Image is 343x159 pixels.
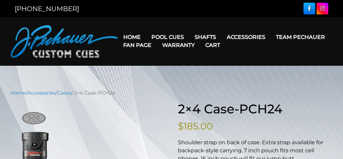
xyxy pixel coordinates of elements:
[200,37,225,54] a: Cart
[11,25,118,58] img: Pechauer Custom Cues
[178,102,333,117] h1: 2×4 Case-PCH24
[10,90,26,96] a: Home
[146,29,189,46] a: Pool Cues
[271,29,330,46] a: Team Pechauer
[118,29,146,46] a: Home
[178,120,213,132] bdi: 185.00
[221,29,271,46] a: Accessories
[10,89,333,97] nav: Breadcrumb
[189,29,221,46] a: Shafts
[15,5,79,13] a: [PHONE_NUMBER]
[118,37,157,54] a: Fan Page
[27,90,56,96] a: Accessories
[57,90,71,96] a: Cases
[178,120,184,132] span: $
[157,37,200,54] a: Warranty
